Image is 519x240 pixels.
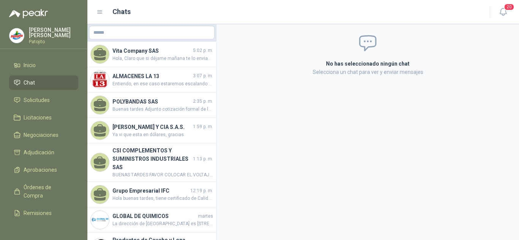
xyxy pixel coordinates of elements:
span: BUENAS TARDES FAVOR COLOCAR EL VOLTAJE DE TRABAJO DE LA VÁLVULA MUCHAS GRACIAS. [112,171,213,179]
span: Negociaciones [24,131,59,139]
img: Logo peakr [9,9,48,18]
h4: ALMACENES LA 13 [112,72,191,80]
a: Remisiones [9,206,78,220]
span: Ya vi que esta en dólares, gracias [112,131,213,138]
a: Inicio [9,58,78,72]
img: Company Logo [91,211,109,229]
span: 5:02 p. m. [193,47,213,54]
h2: No has seleccionado ningún chat [235,60,500,68]
a: Company LogoALMACENES LA 133:07 p. m.Entiendo, en ese caso estaremos escalando esta inquietud con... [87,67,216,93]
span: Hola, Claro que si déjame mañana te lo enviamos [112,55,213,62]
span: Hola buenas tardes, tiene certificado de Calidad el agua destilada ? Por favor adjuntar la ficha ... [112,195,213,202]
h4: Vita Company SAS [112,47,191,55]
h4: GLOBAL DE QUIMICOS [112,212,196,220]
a: CSI COMPLEMENTOS Y SUMINISTROS INDUSTRIALES SAS1:13 p. m.BUENAS TARDES FAVOR COLOCAR EL VOLTAJE D... [87,143,216,182]
p: [PERSON_NAME] [PERSON_NAME] [29,27,78,38]
span: martes [198,213,213,220]
a: Adjudicación [9,145,78,160]
a: Grupo Empresarial IFC12:19 p. m.Hola buenas tardes, tiene certificado de Calidad el agua destilad... [87,182,216,207]
button: 20 [496,5,510,19]
h4: [PERSON_NAME] Y CIA S.A.S. [112,123,191,131]
a: Aprobaciones [9,163,78,177]
span: Inicio [24,61,36,69]
h4: POLYBANDAS SAS [112,97,191,106]
a: [PERSON_NAME] Y CIA S.A.S.1:59 p. m.Ya vi que esta en dólares, gracias [87,118,216,143]
span: 2:35 p. m. [193,98,213,105]
span: 1:13 p. m. [193,155,213,163]
span: 1:59 p. m. [193,123,213,130]
a: Licitaciones [9,110,78,125]
a: Órdenes de Compra [9,180,78,203]
a: Company LogoGLOBAL DE QUIMICOSmartesLa dirección de [GEOGRAPHIC_DATA] es [STREET_ADDRESS][PERSON_... [87,207,216,233]
span: La dirección de [GEOGRAPHIC_DATA] es [STREET_ADDRESS][PERSON_NAME] [112,220,213,227]
h4: CSI COMPLEMENTOS Y SUMINISTROS INDUSTRIALES SAS [112,146,191,171]
span: 12:19 p. m. [190,187,213,195]
span: Entiendo, en ese caso estaremos escalando esta inquietud con fabricante. En cuanto obtenga respue... [112,80,213,88]
img: Company Logo [9,28,24,43]
h1: Chats [112,6,131,17]
span: Adjudicación [24,148,54,157]
a: Solicitudes [9,93,78,107]
a: Chat [9,75,78,90]
span: Chat [24,78,35,87]
span: Aprobaciones [24,166,57,174]
a: Negociaciones [9,128,78,142]
a: POLYBANDAS SAS2:35 p. m.Buenas tardes Adjunto cotización formal de la manguera de 8" y ficha técnica [87,93,216,118]
span: Buenas tardes Adjunto cotización formal de la manguera de 8" y ficha técnica [112,106,213,113]
span: 20 [504,3,514,11]
p: Patojito [29,39,78,44]
p: Selecciona un chat para ver y enviar mensajes [235,68,500,76]
h4: Grupo Empresarial IFC [112,187,189,195]
span: Solicitudes [24,96,50,104]
a: Vita Company SAS5:02 p. m.Hola, Claro que si déjame mañana te lo enviamos [87,42,216,67]
span: Órdenes de Compra [24,183,71,200]
span: 3:07 p. m. [193,72,213,80]
img: Company Logo [91,71,109,89]
span: Remisiones [24,209,52,217]
span: Licitaciones [24,113,52,122]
